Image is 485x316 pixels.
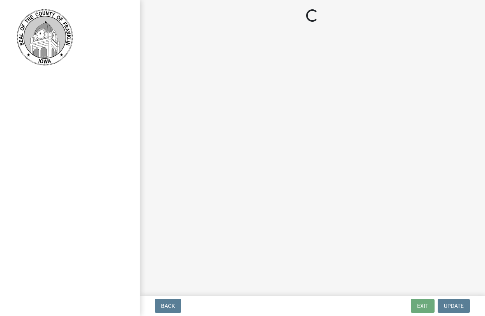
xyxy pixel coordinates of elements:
button: Back [155,299,181,313]
img: Franklin County, Iowa [16,8,74,66]
span: Back [161,303,175,309]
button: Exit [411,299,435,313]
button: Update [438,299,470,313]
span: Update [444,303,464,309]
